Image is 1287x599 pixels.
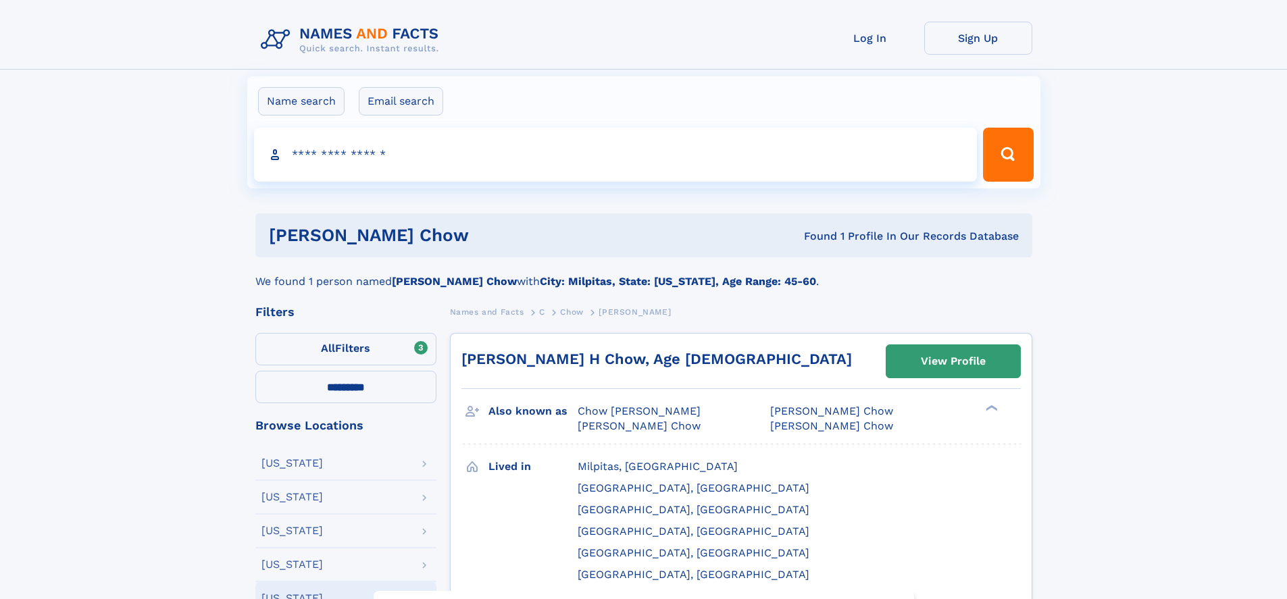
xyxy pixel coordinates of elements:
b: [PERSON_NAME] Chow [392,275,517,288]
a: C [539,303,545,320]
div: Filters [255,306,436,318]
span: All [321,342,335,355]
label: Email search [359,87,443,115]
span: Chow [PERSON_NAME] [578,405,701,417]
img: Logo Names and Facts [255,22,450,58]
span: [GEOGRAPHIC_DATA], [GEOGRAPHIC_DATA] [578,525,809,538]
div: Found 1 Profile In Our Records Database [636,229,1019,244]
div: ❯ [982,404,999,413]
div: [US_STATE] [261,525,323,536]
div: View Profile [921,346,986,377]
a: Chow [560,303,583,320]
span: Milpitas, [GEOGRAPHIC_DATA] [578,460,738,473]
a: Log In [816,22,924,55]
span: C [539,307,545,317]
span: [PERSON_NAME] Chow [770,405,893,417]
span: [GEOGRAPHIC_DATA], [GEOGRAPHIC_DATA] [578,503,809,516]
span: [PERSON_NAME] [599,307,671,317]
span: [GEOGRAPHIC_DATA], [GEOGRAPHIC_DATA] [578,546,809,559]
div: [US_STATE] [261,559,323,570]
input: search input [254,128,978,182]
a: View Profile [886,345,1020,377]
span: [PERSON_NAME] Chow [578,419,701,432]
span: [PERSON_NAME] Chow [770,419,893,432]
b: City: Milpitas, State: [US_STATE], Age Range: 45-60 [540,275,816,288]
div: [US_STATE] [261,458,323,469]
h3: Lived in [488,455,578,478]
span: [GEOGRAPHIC_DATA], [GEOGRAPHIC_DATA] [578,481,809,494]
div: [US_STATE] [261,492,323,502]
span: [GEOGRAPHIC_DATA], [GEOGRAPHIC_DATA] [578,568,809,581]
a: Sign Up [924,22,1032,55]
label: Name search [258,87,345,115]
label: Filters [255,333,436,365]
div: We found 1 person named with . [255,257,1032,290]
h3: Also known as [488,400,578,423]
a: Names and Facts [450,303,524,320]
div: Browse Locations [255,419,436,432]
button: Search Button [983,128,1033,182]
h1: [PERSON_NAME] Chow [269,227,636,244]
span: Chow [560,307,583,317]
a: [PERSON_NAME] H Chow, Age [DEMOGRAPHIC_DATA] [461,350,852,367]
